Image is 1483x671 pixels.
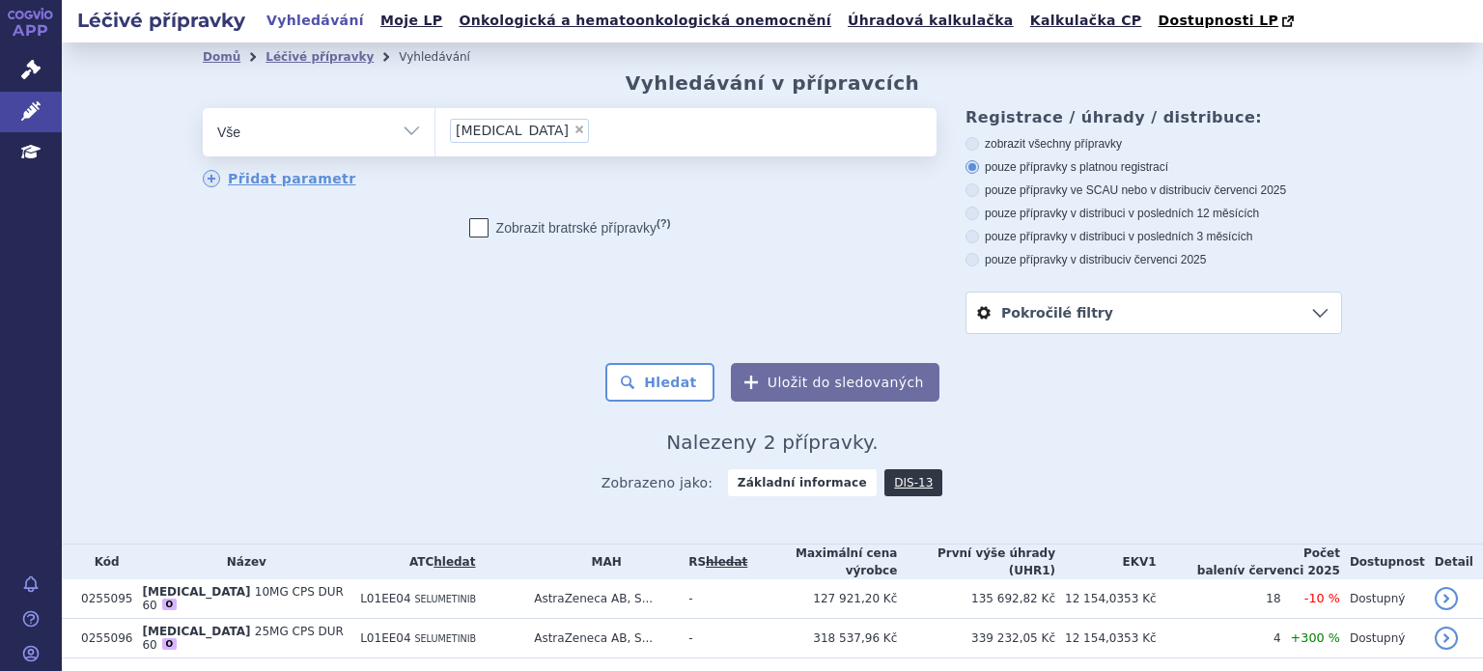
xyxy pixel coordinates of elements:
[626,71,920,95] h2: Vyhledávání v přípravcích
[414,594,476,604] span: SELUMETINIB
[731,363,939,402] button: Uložit do sledovaných
[360,631,410,645] span: L01EE04
[1158,13,1278,28] span: Dostupnosti LP
[142,625,343,652] span: 25MG CPS DUR 60
[1125,253,1206,266] span: v červenci 2025
[1157,545,1340,579] th: Počet balení
[414,633,476,644] span: SELUMETINIB
[965,229,1342,244] label: pouze přípravky v distribuci v posledních 3 měsících
[62,7,261,34] h2: Léčivé přípravky
[1055,579,1157,619] td: 12 154,0353 Kč
[965,182,1342,198] label: pouze přípravky ve SCAU nebo v distribuci
[132,545,350,579] th: Název
[266,50,374,64] a: Léčivé přípravky
[897,545,1055,579] th: První výše úhrady (UHR1)
[1291,630,1340,645] span: +300 %
[1157,619,1281,658] td: 4
[1055,545,1157,579] th: EKV1
[1435,587,1458,610] a: detail
[203,170,356,187] a: Přidat parametr
[965,206,1342,221] label: pouze přípravky v distribuci v posledních 12 měsících
[1024,8,1148,34] a: Kalkulačka CP
[456,124,569,137] span: [MEDICAL_DATA]
[162,638,178,650] div: O
[1425,545,1483,579] th: Detail
[657,217,670,230] abbr: (?)
[706,555,747,569] del: hledat
[524,545,679,579] th: MAH
[679,545,747,579] th: RS
[605,363,714,402] button: Hledat
[747,579,897,619] td: 127 921,20 Kč
[602,469,714,496] span: Zobrazeno jako:
[747,545,897,579] th: Maximální cena výrobce
[965,136,1342,152] label: zobrazit všechny přípravky
[965,108,1342,126] h3: Registrace / úhrady / distribuce:
[1157,579,1281,619] td: 18
[203,50,240,64] a: Domů
[350,545,524,579] th: ATC
[679,579,747,619] td: -
[966,293,1341,333] a: Pokročilé filtry
[71,545,132,579] th: Kód
[261,8,370,34] a: Vyhledávání
[142,585,250,599] span: [MEDICAL_DATA]
[71,579,132,619] td: 0255095
[728,469,877,496] strong: Základní informace
[842,8,1020,34] a: Úhradová kalkulačka
[965,252,1342,267] label: pouze přípravky v distribuci
[360,592,410,605] span: L01EE04
[747,619,897,658] td: 318 537,96 Kč
[375,8,448,34] a: Moje LP
[434,555,475,569] a: hledat
[469,218,671,238] label: Zobrazit bratrské přípravky
[1152,8,1303,35] a: Dostupnosti LP
[399,42,495,71] li: Vyhledávání
[71,619,132,658] td: 0255096
[679,619,747,658] td: -
[142,585,343,612] span: 10MG CPS DUR 60
[666,431,879,454] span: Nalezeny 2 přípravky.
[1237,564,1339,577] span: v červenci 2025
[1304,591,1340,605] span: -10 %
[706,555,747,569] a: vyhledávání neobsahuje žádnou platnou referenční skupinu
[524,619,679,658] td: AstraZeneca AB, S...
[1435,627,1458,650] a: detail
[1055,619,1157,658] td: 12 154,0353 Kč
[884,469,942,496] a: DIS-13
[897,579,1055,619] td: 135 692,82 Kč
[897,619,1055,658] td: 339 232,05 Kč
[524,579,679,619] td: AstraZeneca AB, S...
[142,625,250,638] span: [MEDICAL_DATA]
[1340,579,1425,619] td: Dostupný
[1205,183,1286,197] span: v červenci 2025
[162,599,178,610] div: O
[1340,619,1425,658] td: Dostupný
[453,8,837,34] a: Onkologická a hematoonkologická onemocnění
[595,118,605,142] input: [MEDICAL_DATA]
[1340,545,1425,579] th: Dostupnost
[574,124,585,135] span: ×
[965,159,1342,175] label: pouze přípravky s platnou registrací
